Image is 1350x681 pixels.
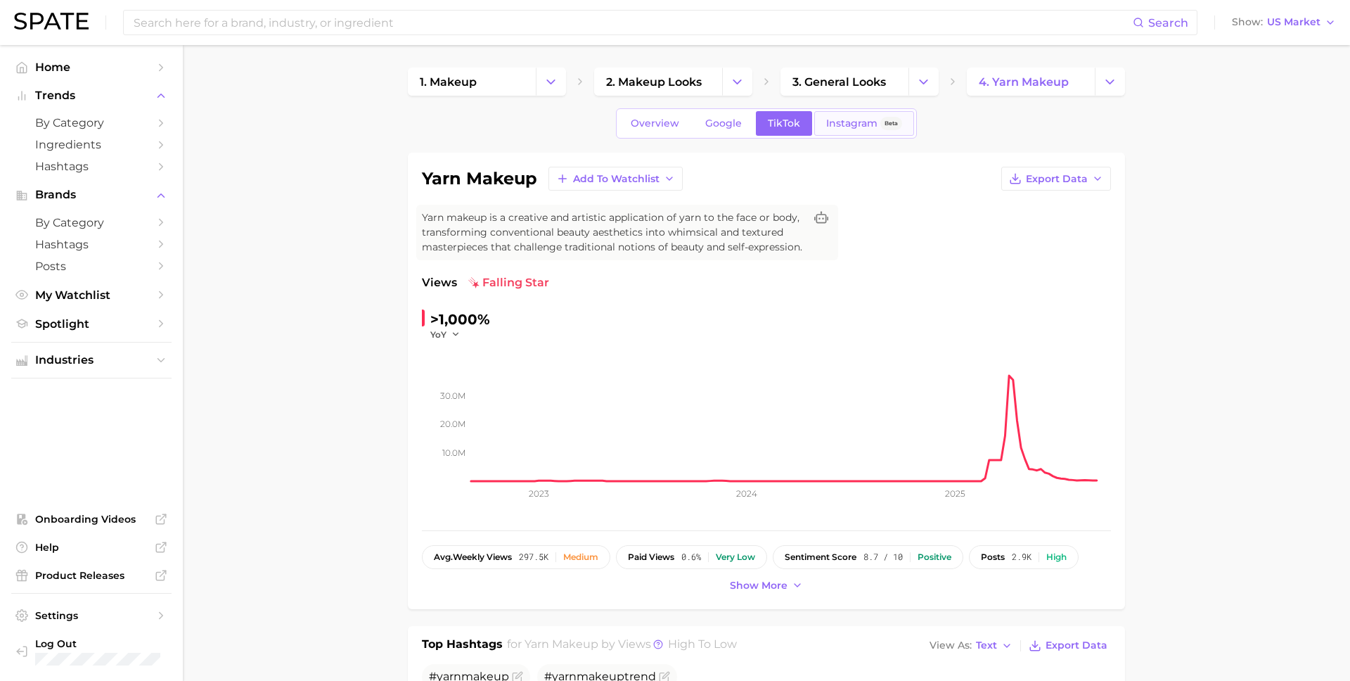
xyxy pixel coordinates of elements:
[35,238,148,251] span: Hashtags
[681,552,701,562] span: 0.6%
[35,609,148,622] span: Settings
[756,111,812,136] a: TikTok
[434,552,512,562] span: weekly views
[826,117,877,129] span: Instagram
[35,138,148,151] span: Ingredients
[35,160,148,173] span: Hashtags
[792,75,886,89] span: 3. general looks
[132,11,1133,34] input: Search here for a brand, industry, or ingredient
[631,117,679,129] span: Overview
[773,545,963,569] button: sentiment score8.7 / 10Positive
[35,317,148,331] span: Spotlight
[1046,639,1107,651] span: Export Data
[722,68,752,96] button: Change Category
[548,167,683,191] button: Add to Watchlist
[14,13,89,30] img: SPATE
[525,637,598,651] span: yarn makeup
[422,274,457,291] span: Views
[430,311,490,328] span: >1,000%
[442,447,465,457] tspan: 10.0m
[11,255,172,277] a: Posts
[536,68,566,96] button: Change Category
[35,89,148,102] span: Trends
[408,68,536,96] a: 1. makeup
[979,75,1069,89] span: 4. yarn makeup
[468,274,549,291] span: falling star
[35,288,148,302] span: My Watchlist
[863,552,903,562] span: 8.7 / 10
[434,552,453,562] abbr: average
[705,117,742,129] span: Google
[1228,13,1339,32] button: ShowUS Market
[628,552,674,562] span: paid views
[35,637,176,650] span: Log Out
[11,85,172,106] button: Trends
[11,56,172,78] a: Home
[11,350,172,371] button: Industries
[1267,18,1320,26] span: US Market
[11,134,172,155] a: Ingredients
[11,565,172,586] a: Product Releases
[1095,68,1125,96] button: Change Category
[420,75,477,89] span: 1. makeup
[1046,552,1067,562] div: High
[11,605,172,626] a: Settings
[35,354,148,367] span: Industries
[35,513,148,526] span: Onboarding Videos
[11,633,172,670] a: Log out. Currently logged in with e-mail ameera.masud@digitas.com.
[918,552,951,562] div: Positive
[693,111,754,136] a: Google
[11,313,172,335] a: Spotlight
[573,173,660,185] span: Add to Watchlist
[11,184,172,205] button: Brands
[1025,636,1111,656] button: Export Data
[1148,16,1188,30] span: Search
[35,189,148,201] span: Brands
[422,545,610,569] button: avg.weekly views297.5kMedium
[430,329,446,340] span: YoY
[11,234,172,255] a: Hashtags
[519,552,548,562] span: 297.5k
[1026,173,1088,185] span: Export Data
[716,552,755,562] div: Very low
[1232,18,1263,26] span: Show
[468,277,480,288] img: falling star
[768,117,800,129] span: TikTok
[11,509,172,530] a: Onboarding Videos
[730,580,787,592] span: Show more
[814,111,914,136] a: InstagramBeta
[11,155,172,177] a: Hashtags
[785,552,856,562] span: sentiment score
[422,636,503,656] h1: Top Hashtags
[35,116,148,129] span: by Category
[1001,167,1111,191] button: Export Data
[35,569,148,582] span: Product Releases
[440,419,465,429] tspan: 20.0m
[35,61,148,74] span: Home
[981,552,1005,562] span: posts
[563,552,598,562] div: Medium
[11,212,172,234] a: by Category
[35,260,148,273] span: Posts
[780,68,908,96] a: 3. general looks
[908,68,939,96] button: Change Category
[507,636,737,656] h2: for by Views
[35,216,148,229] span: by Category
[619,111,691,136] a: Overview
[422,170,537,187] h1: yarn makeup
[529,488,549,499] tspan: 2023
[736,488,757,499] tspan: 2024
[422,210,804,255] span: Yarn makeup is a creative and artistic application of yarn to the face or body, transforming conv...
[616,545,767,569] button: paid views0.6%Very low
[726,576,806,595] button: Show more
[35,541,148,554] span: Help
[945,488,965,499] tspan: 2025
[926,637,1016,655] button: View AsText
[11,112,172,134] a: by Category
[1012,552,1031,562] span: 2.9k
[606,75,702,89] span: 2. makeup looks
[967,68,1095,96] a: 4. yarn makeup
[430,329,461,340] button: YoY
[11,537,172,558] a: Help
[969,545,1079,569] button: posts2.9kHigh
